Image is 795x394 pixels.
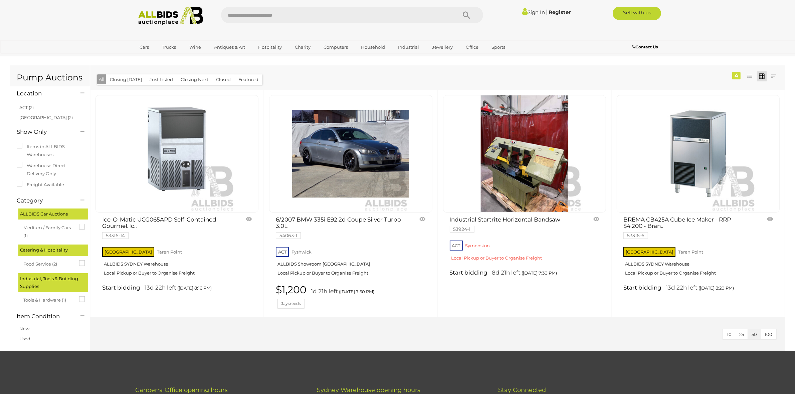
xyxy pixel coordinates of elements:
a: ACT (2) [19,105,34,110]
label: Items in ALLBIDS Warehouses [17,143,83,158]
a: Household [357,42,389,53]
img: BREMA CB425A Cube Ice Maker - RRP $4,200 - Brand New [640,95,757,212]
h4: Item Condition [17,313,70,320]
a: Trucks [158,42,181,53]
span: Medium / Family Cars (1) [23,222,73,240]
a: ACT Fyshwick ALLBIDS Showroom [GEOGRAPHIC_DATA] Local Pickup or Buyer to Organise Freight [276,245,427,281]
a: [GEOGRAPHIC_DATA] Taren Point ALLBIDS SYDNEY Warehouse Local Pickup or Buyer to Organise Freight [623,245,775,281]
a: $1,200 1d 21h left ([DATE] 7:50 PM) Jaysreeds [276,284,427,309]
a: Ice-O-Matic UCG065APD Self-Contained Gourmet Ic.. 53316-14 [102,217,229,238]
button: 25 [735,329,748,340]
button: 100 [761,329,776,340]
div: Catering & Hospitality [18,245,88,256]
h4: Show Only [17,129,70,135]
a: Antiques & Art [210,42,249,53]
span: Tools & Hardware (1) [23,295,73,304]
b: Contact Us [632,44,658,49]
button: All [97,74,106,84]
span: Sydney Warehouse opening hours [317,386,420,394]
img: 6/2007 BMW 335i E92 2d Coupe Silver Turbo 3.0L [292,95,409,212]
span: 100 [765,332,772,337]
div: Industrial, Tools & Building Supplies [18,273,88,292]
h4: Category [17,198,70,204]
a: Contact Us [632,43,659,51]
a: 6/2007 BMW 335i E92 2d Coupe Silver Turbo 3.0L 54063-1 [276,217,402,238]
button: Closing [DATE] [106,74,146,85]
span: | [546,8,548,16]
span: Canberra Office opening hours [136,386,228,394]
a: Start bidding 13d 22h left ([DATE] 8:16 PM) [102,284,253,292]
a: ACT Symonston Local Pickup or Buyer to Organise Freight [450,239,601,266]
label: Warehouse Direct - Delivery Only [17,162,83,177]
a: Sign In [522,9,545,15]
h1: Pump Auctions [17,73,83,82]
a: Wine [185,42,205,53]
a: BREMA CB425A Cube Ice Maker - RRP $4,200 - Bran.. 53316-6 [623,217,750,238]
span: 50 [752,332,757,337]
a: Register [549,9,571,15]
div: 4 [732,72,741,79]
button: Closed [212,74,235,85]
h4: Location [17,90,70,97]
a: Industrial Startrite Horizontal Bandsaw 53924-1 [450,217,576,232]
a: Charity [290,42,315,53]
button: Search [450,7,483,23]
a: Hospitality [254,42,286,53]
span: 10 [727,332,732,337]
button: Closing Next [177,74,212,85]
a: [GEOGRAPHIC_DATA] Taren Point ALLBIDS SYDNEY Warehouse Local Pickup or Buyer to Organise Freight [102,245,253,281]
img: Allbids.com.au [135,7,207,25]
a: 6/2007 BMW 335i E92 2d Coupe Silver Turbo 3.0L [269,95,432,213]
a: Computers [319,42,352,53]
a: Office [461,42,483,53]
a: Used [19,336,30,341]
a: Start bidding 13d 22h left ([DATE] 8:20 PM) [623,284,775,292]
a: [GEOGRAPHIC_DATA] (2) [19,115,73,120]
span: Food Service (2) [23,259,73,268]
a: Industrial Startrite Horizontal Bandsaw [443,95,606,213]
span: Stay Connected [498,386,546,394]
div: ALLBIDS Car Auctions [18,209,88,220]
a: Ice-O-Matic UCG065APD Self-Contained Gourmet Ice Makers with Pump-Out-Drain - ORP $4,330 [95,95,258,213]
a: Sports [487,42,510,53]
label: Freight Available [17,181,64,188]
a: BREMA CB425A Cube Ice Maker - RRP $4,200 - Brand New [617,95,780,213]
a: Industrial [394,42,423,53]
a: Sell with us [613,7,661,20]
img: Ice-O-Matic UCG065APD Self-Contained Gourmet Ice Makers with Pump-Out-Drain - ORP $4,330 [119,95,235,212]
a: Jewellery [428,42,457,53]
a: Cars [136,42,154,53]
span: 25 [739,332,744,337]
button: 50 [748,329,761,340]
a: [GEOGRAPHIC_DATA] [136,53,192,64]
button: Featured [234,74,262,85]
img: Industrial Startrite Horizontal Bandsaw [466,95,583,212]
button: 10 [723,329,736,340]
button: Just Listed [146,74,177,85]
a: New [19,326,29,331]
a: Start bidding 8d 21h left ([DATE] 7:30 PM) [450,269,601,277]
